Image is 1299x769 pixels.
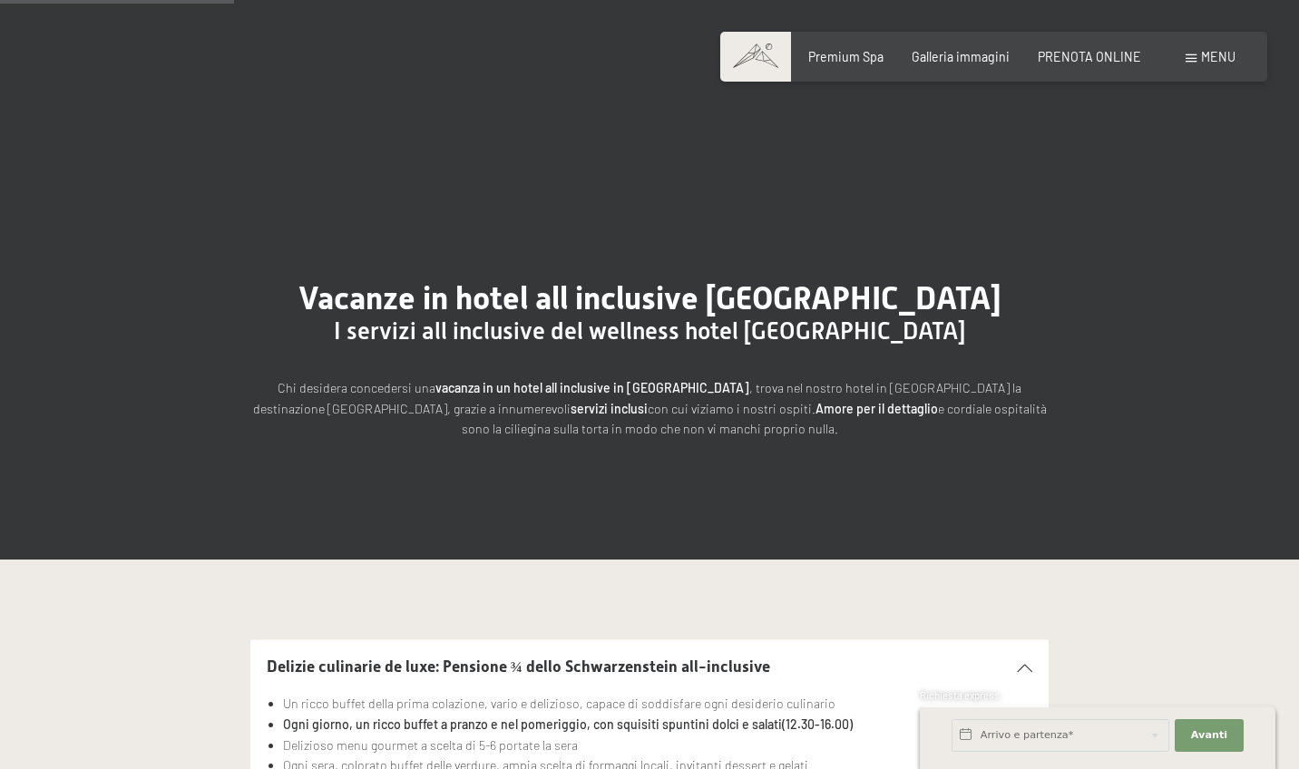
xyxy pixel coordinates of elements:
[283,716,782,732] strong: Ogni giorno, un ricco buffet a pranzo e nel pomeriggio, con squisiti spuntini dolci e salati
[283,735,1033,756] li: Delizioso menu gourmet a scelta di 5-6 portate la sera
[435,380,749,395] strong: vacanza in un hotel all inclusive in [GEOGRAPHIC_DATA]
[920,689,1000,701] span: Richiesta express
[298,279,1001,316] span: Vacanze in hotel all inclusive [GEOGRAPHIC_DATA]
[283,694,1033,715] li: Un ricco buffet della prima colazione, vario e delizioso, capace di soddisfare ogni desiderio cul...
[1038,49,1141,64] a: PRENOTA ONLINE
[250,378,1049,440] p: Chi desidera concedersi una , trova nel nostro hotel in [GEOGRAPHIC_DATA] la destinazione [GEOGRA...
[571,401,648,416] strong: servizi inclusi
[1201,49,1236,64] span: Menu
[782,716,853,732] strong: (12.30-16.00)
[267,657,770,676] span: Delizie culinarie de luxe: Pensione ¾ dello Schwarzenstein all-inclusive
[1175,719,1244,752] button: Avanti
[334,317,965,345] span: I servizi all inclusive del wellness hotel [GEOGRAPHIC_DATA]
[816,401,938,416] strong: Amore per il dettaglio
[1191,728,1227,743] span: Avanti
[912,49,1010,64] a: Galleria immagini
[808,49,884,64] a: Premium Spa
